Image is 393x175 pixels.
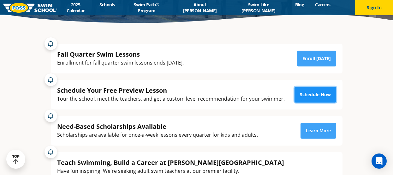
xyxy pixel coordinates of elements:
a: Schedule Now [295,87,336,103]
div: Schedule Your Free Preview Lesson [57,86,285,95]
div: Open Intercom Messenger [372,153,387,169]
a: 2025 Calendar [57,2,94,14]
img: FOSS Swim School Logo [3,3,57,13]
div: Scholarships are available for once-a-week lessons every quarter for kids and adults. [57,131,258,139]
div: Teach Swimming, Build a Career at [PERSON_NAME][GEOGRAPHIC_DATA] [57,158,284,167]
div: TOP [12,154,20,164]
a: Swim Like [PERSON_NAME] [227,2,290,14]
a: Enroll [DATE] [297,51,336,66]
a: Careers [310,2,336,8]
a: Blog [290,2,310,8]
div: Fall Quarter Swim Lessons [57,50,184,59]
div: Enrollment for fall quarter swim lessons ends [DATE]. [57,59,184,67]
div: Tour the school, meet the teachers, and get a custom level recommendation for your swimmer. [57,95,285,103]
a: Learn More [301,123,336,139]
a: Swim Path® Program [121,2,172,14]
div: Need-Based Scholarships Available [57,122,258,131]
a: Schools [94,2,121,8]
a: About [PERSON_NAME] [172,2,227,14]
